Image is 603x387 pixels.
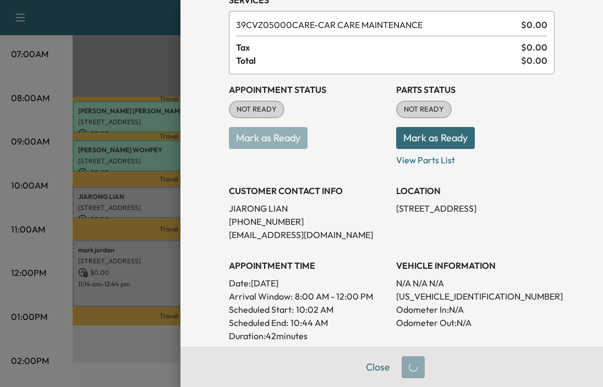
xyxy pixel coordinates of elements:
[396,290,555,303] p: [US_VEHICLE_IDENTIFICATION_NUMBER]
[296,303,333,316] p: 10:02 AM
[396,83,555,96] h3: Parts Status
[396,149,555,167] p: View Parts List
[229,202,387,215] p: JIARONG LIAN
[229,83,387,96] h3: Appointment Status
[397,104,451,115] span: NOT READY
[229,290,387,303] p: Arrival Window:
[229,316,288,329] p: Scheduled End:
[236,41,521,54] span: Tax
[521,41,547,54] span: $ 0.00
[229,329,387,342] p: Duration: 42 minutes
[359,356,397,378] button: Close
[230,104,283,115] span: NOT READY
[290,316,328,329] p: 10:44 AM
[396,316,555,329] p: Odometer Out: N/A
[396,259,555,272] h3: VEHICLE INFORMATION
[396,184,555,197] h3: LOCATION
[295,290,373,303] span: 8:00 AM - 12:00 PM
[236,18,517,31] span: CAR CARE MAINTENANCE
[229,277,387,290] p: Date: [DATE]
[396,303,555,316] p: Odometer In: N/A
[229,215,387,228] p: [PHONE_NUMBER]
[229,228,387,241] p: [EMAIL_ADDRESS][DOMAIN_NAME]
[236,54,521,67] span: Total
[229,184,387,197] h3: CUSTOMER CONTACT INFO
[229,259,387,272] h3: APPOINTMENT TIME
[396,277,555,290] p: N/A N/A N/A
[521,18,547,31] span: $ 0.00
[521,54,547,67] span: $ 0.00
[396,127,475,149] button: Mark as Ready
[229,303,294,316] p: Scheduled Start:
[396,202,555,215] p: [STREET_ADDRESS]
